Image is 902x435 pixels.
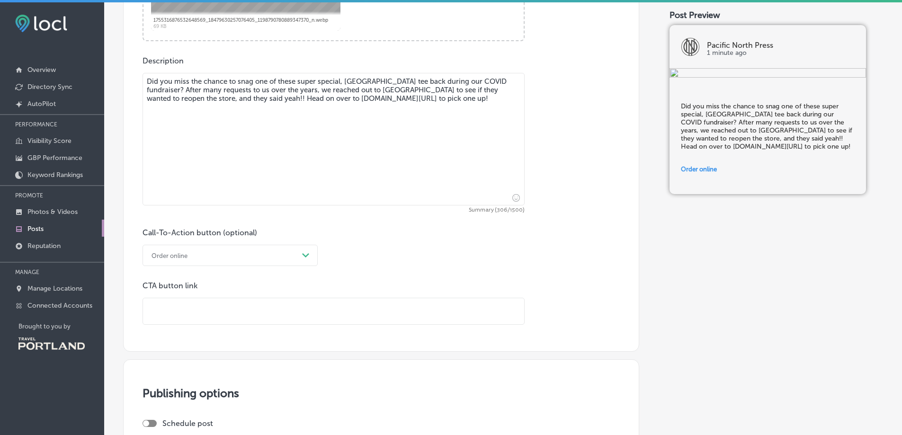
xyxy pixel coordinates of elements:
p: Brought to you by [18,323,104,330]
p: Keyword Rankings [27,171,83,179]
img: logo [681,37,700,56]
label: Call-To-Action button (optional) [143,228,257,237]
span: Insert emoji [508,192,520,204]
p: Overview [27,66,56,74]
h3: Publishing options [143,386,620,400]
h5: Did you miss the chance to snag one of these super special, [GEOGRAPHIC_DATA] tee back during our... [681,102,855,151]
img: fdfd64e1-013f-43bb-b3a2-7ad2fc8dc6fc [670,68,866,80]
p: Connected Accounts [27,302,92,310]
label: Schedule post [162,419,213,428]
p: AutoPilot [27,100,56,108]
div: Post Preview [670,10,883,20]
textarea: Did you miss the chance to snag one of these super special, [GEOGRAPHIC_DATA] tee back during our... [143,73,525,205]
img: Travel Portland [18,337,85,350]
img: fda3e92497d09a02dc62c9cd864e3231.png [15,15,67,32]
p: Photos & Videos [27,208,78,216]
p: Pacific North Press [707,42,855,49]
p: Visibility Score [27,137,71,145]
p: Reputation [27,242,61,250]
span: Order online [681,166,717,173]
p: Directory Sync [27,83,72,91]
label: Description [143,56,184,65]
span: Summary (306/1500) [143,207,525,213]
div: Order online [152,252,188,259]
p: Manage Locations [27,284,82,293]
p: Posts [27,225,44,233]
p: GBP Performance [27,154,82,162]
p: 1 minute ago [707,49,855,57]
p: CTA button link [143,281,525,290]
